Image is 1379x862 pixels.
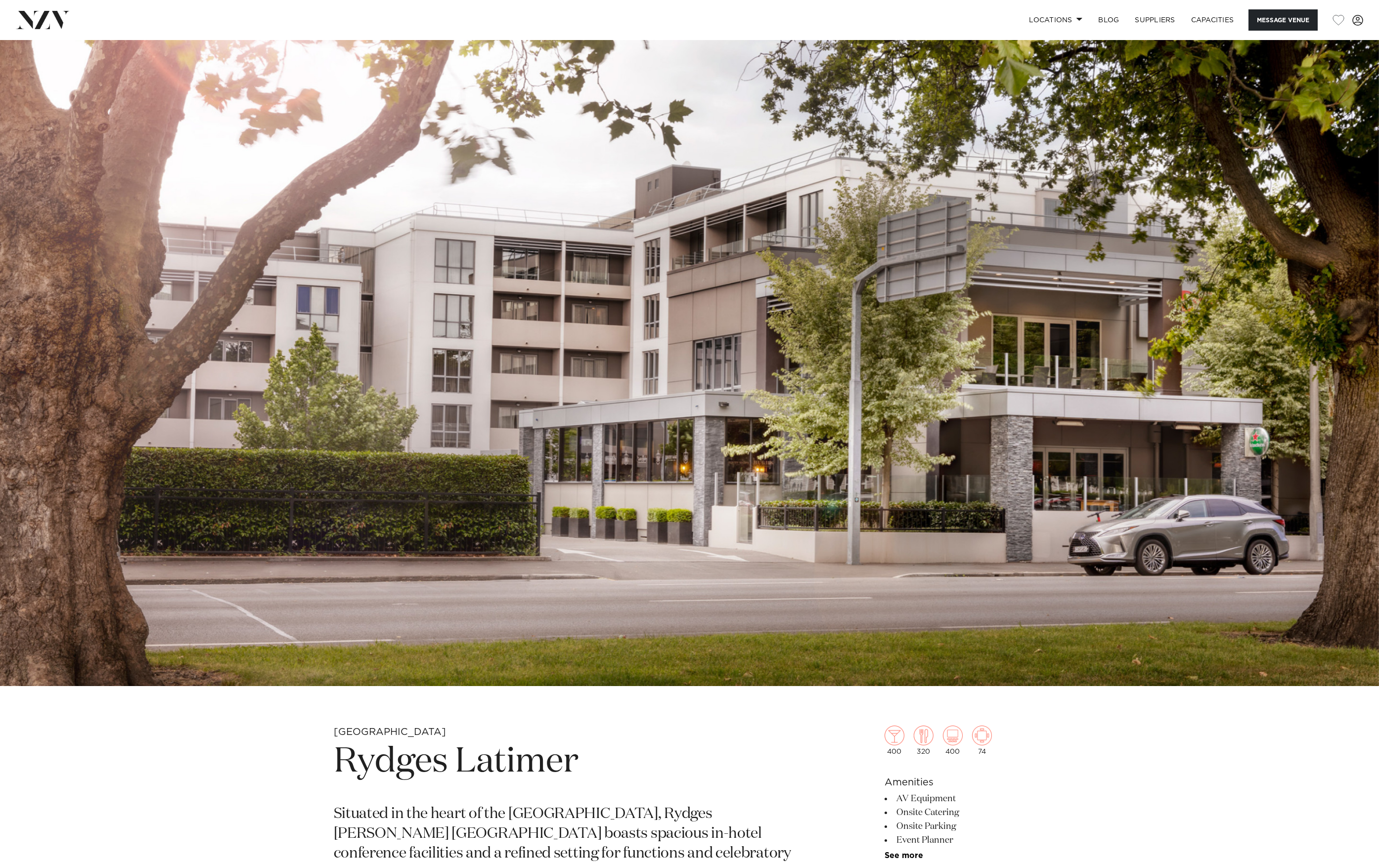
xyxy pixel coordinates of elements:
img: nzv-logo.png [16,11,70,29]
li: Event Planner [885,833,1046,847]
div: 400 [943,726,963,755]
a: BLOG [1090,9,1127,31]
a: SUPPLIERS [1127,9,1183,31]
img: meeting.png [972,726,992,745]
div: 320 [914,726,934,755]
small: [GEOGRAPHIC_DATA] [334,727,446,737]
li: Onsite Catering [885,806,1046,819]
div: 400 [885,726,904,755]
li: Onsite Parking [885,819,1046,833]
img: dining.png [914,726,934,745]
a: Capacities [1183,9,1242,31]
h1: Rydges Latimer [334,739,814,785]
div: 74 [972,726,992,755]
img: theatre.png [943,726,963,745]
h6: Amenities [885,775,1046,790]
a: Locations [1021,9,1090,31]
button: Message Venue [1248,9,1318,31]
img: cocktail.png [885,726,904,745]
li: AV Equipment [885,792,1046,806]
